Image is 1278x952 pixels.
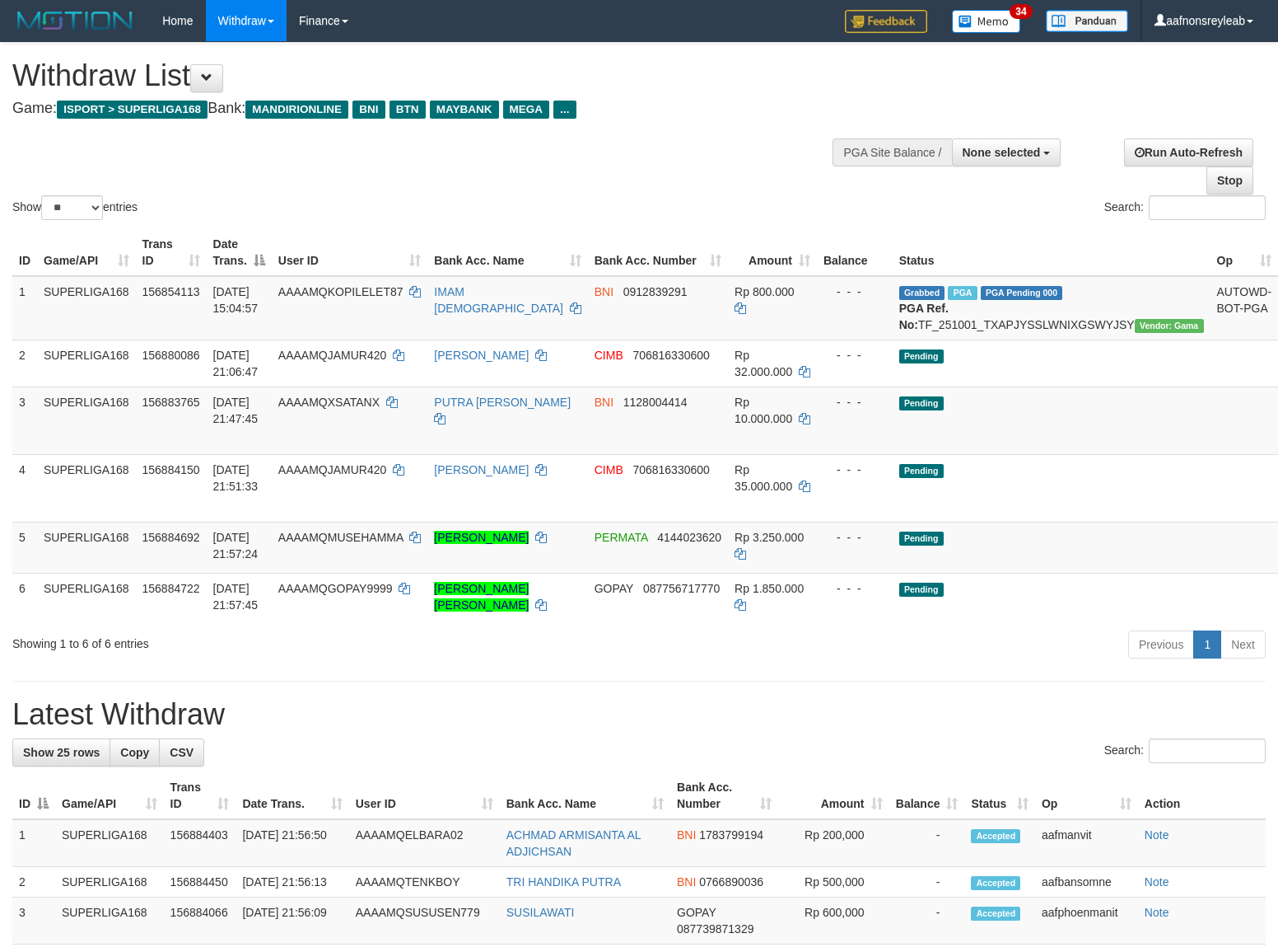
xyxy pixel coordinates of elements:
a: [PERSON_NAME] [434,349,529,362]
input: Search: [1149,739,1266,763]
th: Op: activate to sort column ascending [1035,772,1138,819]
td: [DATE] 21:56:09 [236,898,348,945]
a: ACHMAD ARMISANTA AL ADJICHSAN [506,828,641,858]
span: GOPAY [677,906,716,919]
span: Show 25 rows [23,746,100,759]
div: - - - [823,347,886,363]
th: Date Trans.: activate to sort column ascending [236,772,348,819]
span: Accepted [971,876,1020,890]
a: Show 25 rows [12,739,110,767]
td: 5 [12,522,37,573]
span: 156884692 [142,531,200,544]
span: 156883765 [142,396,200,409]
a: TRI HANDIKA PUTRA [506,875,621,889]
td: AAAAMQELBARA02 [349,819,500,867]
span: Copy 0766890036 to clipboard [699,875,763,889]
span: Accepted [971,829,1020,843]
th: Game/API: activate to sort column ascending [55,772,164,819]
td: SUPERLIGA168 [37,454,136,522]
span: 34 [1010,4,1032,19]
span: MEGA [503,101,550,119]
th: Status: activate to sort column ascending [964,772,1034,819]
span: Rp 1.850.000 [735,582,804,595]
td: SUPERLIGA168 [37,387,136,454]
th: Amount: activate to sort column ascending [728,229,817,276]
span: Copy 0912839291 to clipboard [623,285,688,298]
td: SUPERLIGA168 [55,867,164,898]
td: 156884066 [164,898,236,945]
span: AAAAMQMUSEHAMMA [278,531,403,544]
span: Pending [899,396,944,410]
span: Copy 087756717770 to clipboard [643,582,720,595]
td: SUPERLIGA168 [55,898,164,945]
td: 156884450 [164,867,236,898]
td: 3 [12,387,37,454]
span: BNI [595,396,613,409]
td: SUPERLIGA168 [55,819,164,867]
td: [DATE] 21:56:50 [236,819,348,867]
a: PUTRA [PERSON_NAME] [434,396,571,409]
a: 1 [1193,631,1221,659]
a: Note [1145,875,1169,889]
th: Bank Acc. Name: activate to sort column ascending [427,229,587,276]
th: Balance [817,229,893,276]
td: - [889,898,965,945]
td: aafphoenmanit [1035,898,1138,945]
th: Bank Acc. Number: activate to sort column ascending [588,229,728,276]
span: BTN [389,101,426,119]
div: - - - [823,529,886,546]
span: BNI [595,285,613,298]
td: 1 [12,819,55,867]
span: Accepted [971,907,1020,921]
span: [DATE] 21:47:45 [213,396,259,425]
a: [PERSON_NAME] [434,531,529,544]
a: Note [1145,828,1169,842]
span: PGA Pending [981,286,1063,300]
th: ID [12,229,37,276]
span: [DATE] 21:57:45 [213,582,259,612]
div: PGA Site Balance / [833,138,951,166]
td: 4 [12,454,37,522]
span: AAAAMQXSATANX [278,396,380,409]
span: None selected [963,146,1041,159]
div: Showing 1 to 6 of 6 entries [12,629,520,652]
span: BNI [677,875,696,889]
span: MANDIRIONLINE [245,101,348,119]
span: AAAAMQGOPAY9999 [278,582,393,595]
td: AAAAMQSUSUSEN779 [349,898,500,945]
div: - - - [823,284,886,300]
div: - - - [823,394,886,410]
span: CIMB [595,463,623,476]
span: AAAAMQKOPILELET87 [278,285,403,298]
a: Copy [110,739,160,767]
a: Previous [1128,631,1194,659]
span: Copy 4144023620 to clipboard [657,531,721,544]
img: panduan.png [1046,10,1128,32]
span: ISPORT > SUPERLIGA168 [57,101,208,119]
td: Rp 200,000 [778,819,889,867]
a: [PERSON_NAME] [PERSON_NAME] [434,582,529,612]
img: Feedback.jpg [845,10,927,33]
label: Show entries [12,195,138,220]
a: [PERSON_NAME] [434,463,529,476]
span: BNI [352,101,385,119]
span: MAYBANK [430,101,499,119]
span: Copy 1783799194 to clipboard [699,828,763,842]
td: Rp 500,000 [778,867,889,898]
span: PERMATA [595,531,648,544]
h4: Game: Bank: [12,101,836,117]
span: Pending [899,464,944,478]
td: aafbansomne [1035,867,1138,898]
td: 156884403 [164,819,236,867]
th: Date Trans.: activate to sort column descending [207,229,272,276]
span: GOPAY [595,582,633,595]
span: 156884150 [142,463,200,476]
span: Copy 1128004414 to clipboard [623,396,688,409]
span: Rp 32.000.000 [735,349,792,378]
a: Note [1145,906,1169,919]
th: Action [1138,772,1266,819]
span: AAAAMQJAMUR420 [278,463,386,476]
th: ID: activate to sort column descending [12,772,55,819]
a: IMAM [DEMOGRAPHIC_DATA] [434,285,563,315]
span: Rp 35.000.000 [735,463,792,493]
